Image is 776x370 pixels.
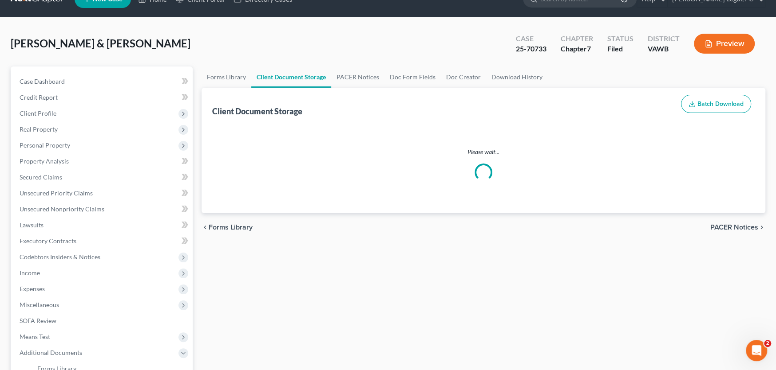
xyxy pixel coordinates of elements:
[561,44,593,54] div: Chapter
[12,153,193,169] a: Property Analysis
[607,34,633,44] div: Status
[710,224,765,231] button: PACER Notices chevron_right
[20,269,40,277] span: Income
[20,125,58,133] span: Real Property
[20,333,50,340] span: Means Test
[758,224,765,231] i: chevron_right
[587,44,591,53] span: 7
[20,141,70,149] span: Personal Property
[694,34,755,54] button: Preview
[202,224,209,231] i: chevron_left
[648,44,680,54] div: VAWB
[516,34,546,44] div: Case
[202,66,251,88] a: Forms Library
[12,233,193,249] a: Executory Contracts
[20,349,82,356] span: Additional Documents
[20,317,56,324] span: SOFA Review
[212,106,302,117] div: Client Document Storage
[12,217,193,233] a: Lawsuits
[20,109,56,117] span: Client Profile
[764,340,771,347] span: 2
[20,253,100,261] span: Codebtors Insiders & Notices
[561,34,593,44] div: Chapter
[12,313,193,329] a: SOFA Review
[486,66,548,88] a: Download History
[12,201,193,217] a: Unsecured Nonpriority Claims
[607,44,633,54] div: Filed
[12,74,193,90] a: Case Dashboard
[12,90,193,105] a: Credit Report
[20,157,69,165] span: Property Analysis
[516,44,546,54] div: 25-70733
[20,205,104,213] span: Unsecured Nonpriority Claims
[214,148,753,156] p: Please wait...
[746,340,767,361] iframe: Intercom live chat
[441,66,486,88] a: Doc Creator
[710,224,758,231] span: PACER Notices
[20,221,44,229] span: Lawsuits
[20,237,76,245] span: Executory Contracts
[384,66,441,88] a: Doc Form Fields
[20,301,59,308] span: Miscellaneous
[202,224,253,231] button: chevron_left Forms Library
[697,100,744,108] span: Batch Download
[648,34,680,44] div: District
[20,93,58,101] span: Credit Report
[331,66,384,88] a: PACER Notices
[20,173,62,181] span: Secured Claims
[11,37,190,50] span: [PERSON_NAME] & [PERSON_NAME]
[12,169,193,185] a: Secured Claims
[20,189,93,197] span: Unsecured Priority Claims
[209,224,253,231] span: Forms Library
[20,285,45,292] span: Expenses
[681,95,751,113] button: Batch Download
[12,185,193,201] a: Unsecured Priority Claims
[251,66,331,88] a: Client Document Storage
[20,78,65,85] span: Case Dashboard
